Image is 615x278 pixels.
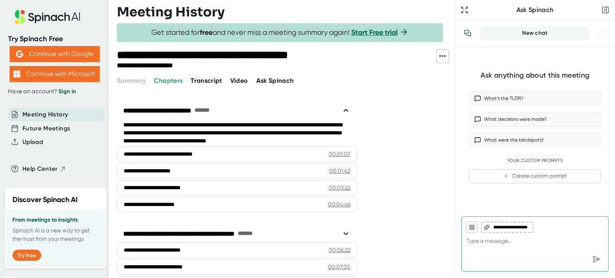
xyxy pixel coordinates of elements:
[22,164,58,174] span: Help Center
[600,4,611,16] button: Close conversation sidebar
[459,4,470,16] button: Expand to Ask Spinach page
[230,76,248,86] button: Video
[151,28,409,37] span: Get started for and never miss a meeting summary again!
[351,28,398,37] a: Start Free trial
[328,263,350,271] div: 00:07:05
[8,88,101,95] div: Have an account?
[256,76,294,86] button: Ask Spinach
[16,50,23,58] img: Aehbyd4JwY73AAAAAElFTkSuQmCC
[191,77,222,84] span: Transcript
[12,194,78,205] h2: Discover Spinach AI
[22,124,70,133] button: Future Meetings
[486,30,584,37] div: New chat
[329,167,350,175] div: 00:01:42
[480,71,589,80] div: Ask anything about this meeting
[329,150,350,158] div: 00:01:07
[589,252,603,266] div: Send message
[8,34,101,44] div: Try Spinach Free
[469,112,601,126] button: What decisions were made?
[10,66,100,82] button: Continue with Microsoft
[22,164,66,174] button: Help Center
[10,46,100,62] button: Continue with Google
[12,250,41,261] button: Try free
[328,200,350,208] div: 00:04:46
[470,6,600,14] div: Ask Spinach
[191,76,222,86] button: Transcript
[117,76,146,86] button: Summary
[117,4,225,20] h3: Meeting History
[460,25,476,41] button: View conversation history
[469,133,601,147] button: What were the blindspots?
[154,76,183,86] button: Chapters
[256,77,294,84] span: Ask Spinach
[12,226,99,243] p: Spinach AI is a new way to get the most from your meetings
[22,110,68,119] button: Meeting History
[469,91,601,106] button: What’s the TLDR?
[469,158,601,164] div: Your Custom Prompts
[329,246,350,254] div: 00:06:22
[200,28,213,37] b: free
[22,138,43,147] button: Upload
[58,88,76,95] a: Sign in
[12,217,99,223] h3: From meetings to insights
[329,184,350,192] div: 00:03:22
[154,77,183,84] span: Chapters
[117,77,146,84] span: Summary
[230,77,248,84] span: Video
[469,169,601,183] button: Create custom prompt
